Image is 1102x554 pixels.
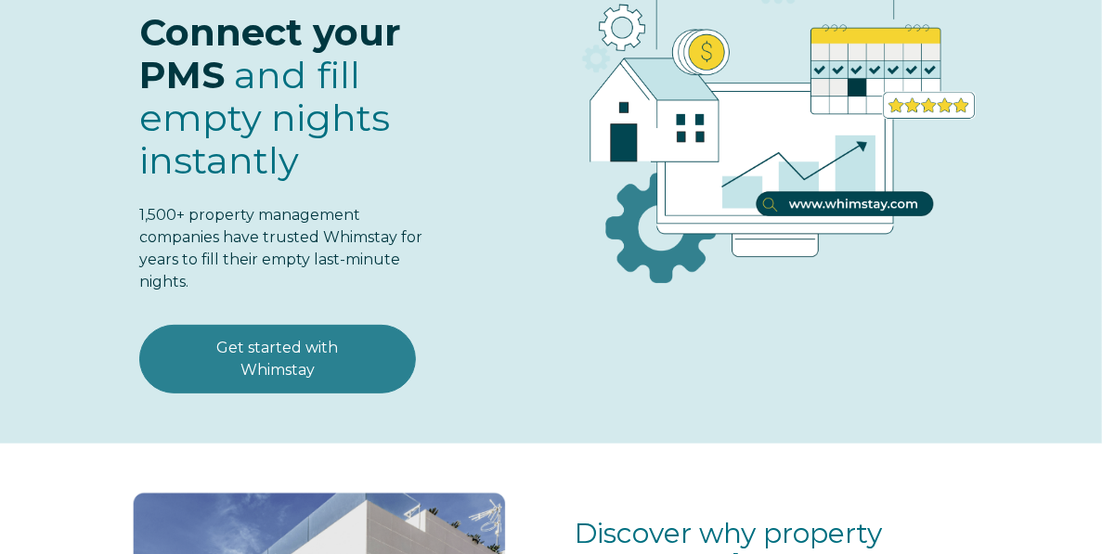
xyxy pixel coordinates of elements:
span: 1,500+ property management companies have trusted Whimstay for years to fill their empty last-min... [139,206,422,290]
span: Connect your PMS [139,9,401,97]
span: and [139,52,390,183]
span: fill empty nights instantly [139,52,390,183]
a: Get started with Whimstay [139,325,416,393]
